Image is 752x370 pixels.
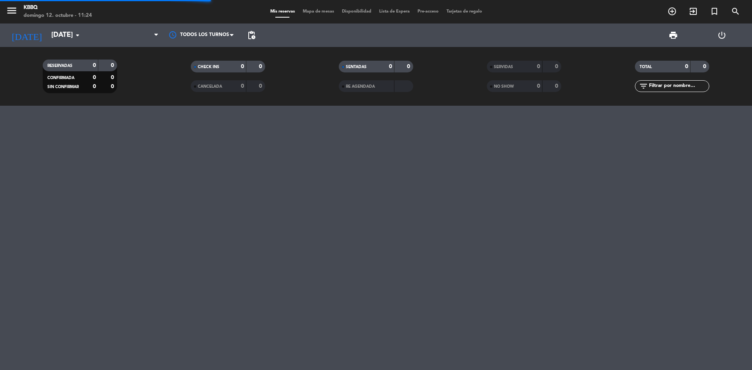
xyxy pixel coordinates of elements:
strong: 0 [685,64,688,69]
i: turned_in_not [710,7,719,16]
input: Filtrar por nombre... [648,82,709,90]
strong: 0 [241,64,244,69]
i: arrow_drop_down [73,31,82,40]
span: SIN CONFIRMAR [47,85,79,89]
span: RESERVADAS [47,64,72,68]
span: print [669,31,678,40]
strong: 0 [259,83,264,89]
strong: 0 [407,64,412,69]
span: CHECK INS [198,65,219,69]
div: domingo 12. octubre - 11:24 [23,12,92,20]
span: CANCELADA [198,85,222,88]
strong: 0 [111,84,116,89]
strong: 0 [537,64,540,69]
span: Lista de Espera [375,9,414,14]
strong: 0 [555,83,560,89]
strong: 0 [93,84,96,89]
div: LOG OUT [698,23,746,47]
span: Mis reservas [266,9,299,14]
strong: 0 [703,64,708,69]
strong: 0 [93,75,96,80]
i: menu [6,5,18,16]
button: menu [6,5,18,19]
span: CONFIRMADA [47,76,74,80]
strong: 0 [537,83,540,89]
strong: 0 [93,63,96,68]
span: NO SHOW [494,85,514,88]
span: SERVIDAS [494,65,513,69]
span: Tarjetas de regalo [443,9,486,14]
span: TOTAL [640,65,652,69]
i: power_settings_new [717,31,727,40]
span: SENTADAS [346,65,367,69]
div: KBBQ [23,4,92,12]
i: filter_list [639,81,648,91]
span: Mapa de mesas [299,9,338,14]
i: [DATE] [6,27,47,44]
strong: 0 [389,64,392,69]
span: Pre-acceso [414,9,443,14]
i: search [731,7,740,16]
span: RE AGENDADA [346,85,375,88]
span: pending_actions [247,31,256,40]
strong: 0 [241,83,244,89]
i: exit_to_app [689,7,698,16]
strong: 0 [111,63,116,68]
strong: 0 [259,64,264,69]
strong: 0 [111,75,116,80]
span: Disponibilidad [338,9,375,14]
i: add_circle_outline [667,7,677,16]
strong: 0 [555,64,560,69]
